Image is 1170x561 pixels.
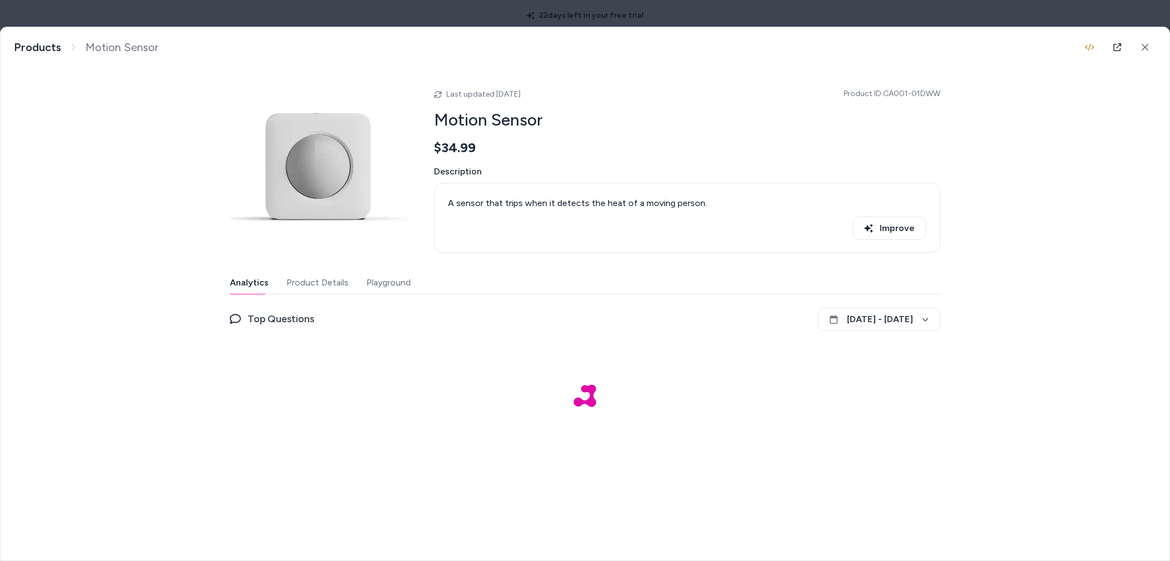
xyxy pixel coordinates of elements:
[286,272,349,294] button: Product Details
[14,41,158,54] nav: breadcrumb
[14,41,61,54] a: Products
[434,165,940,178] span: Description
[366,272,411,294] button: Playground
[844,88,940,99] span: Product ID: CA001-01DWW
[818,308,940,331] button: [DATE] - [DATE]
[230,272,269,294] button: Analytics
[434,109,940,131] h2: Motion Sensor
[85,41,158,54] span: Motion Sensor
[434,139,476,156] span: $34.99
[853,217,926,240] button: Improve
[248,311,314,327] span: Top Questions
[448,197,926,210] p: A sensor that trips when it detects the heat of a moving person.
[230,81,407,258] img: BMS_Balto__1_.jpg
[446,89,521,99] span: Last updated [DATE]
